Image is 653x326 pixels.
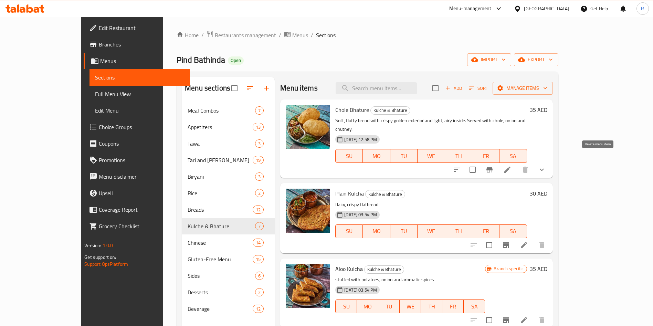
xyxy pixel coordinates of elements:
span: Add [444,84,463,92]
h6: 35 AED [530,264,547,274]
a: Grocery Checklist [84,218,190,234]
p: Soft, fluffy bread with crispy golden exterior and light, airy inside. Served with chole, onion a... [335,116,527,134]
div: Desserts2 [182,284,275,301]
li: / [311,31,313,39]
span: Tari and [PERSON_NAME] [188,156,253,164]
a: Menu disclaimer [84,168,190,185]
div: items [255,106,264,115]
span: Upsell [99,189,185,197]
a: Branches [84,36,190,53]
button: delete [534,237,550,253]
button: sort-choices [449,161,465,178]
span: Sort [469,84,488,92]
button: SU [335,224,363,238]
span: Aloo Kulcha [335,264,363,274]
a: Sections [89,69,190,86]
div: Breads [188,206,253,214]
span: TU [393,226,415,236]
div: items [255,272,264,280]
button: MO [363,149,390,163]
span: 2 [255,289,263,296]
span: TU [393,151,415,161]
div: items [253,123,264,131]
span: Menus [100,57,185,65]
button: TU [390,149,418,163]
img: Plain Kulcha [286,189,330,233]
span: Choice Groups [99,123,185,131]
div: Beverage [188,305,253,313]
span: 1.0.0 [103,241,113,250]
span: Select section [428,81,443,95]
button: MO [363,224,390,238]
span: Biryani [188,172,255,181]
span: Pind Bathinda [177,52,225,67]
button: delete [517,161,534,178]
span: Manage items [498,84,547,93]
button: FR [442,299,464,313]
span: R [641,5,644,12]
span: MO [366,151,387,161]
span: Kulche & Bhature [188,222,255,230]
span: TH [424,302,440,312]
span: Sort sections [242,80,258,96]
span: Chinese [188,239,253,247]
span: Coverage Report [99,206,185,214]
a: Restaurants management [207,31,276,40]
span: TU [381,302,397,312]
span: TH [448,151,470,161]
a: Edit menu item [503,166,512,174]
span: 14 [253,240,263,246]
div: items [253,255,264,263]
button: show more [534,161,550,178]
button: import [467,53,511,66]
div: Gluten-Free Menu15 [182,251,275,267]
svg: Show Choices [538,166,546,174]
span: TH [448,226,470,236]
img: Chole Bhature [286,105,330,149]
div: Kulche & Bhature [365,190,405,198]
div: Meal Combos7 [182,102,275,119]
button: Branch-specific-item [498,237,514,253]
button: Manage items [493,82,553,95]
button: TH [421,299,442,313]
span: Rice [188,189,255,197]
button: SA [464,299,485,313]
span: Sort items [465,83,493,94]
span: WE [420,151,442,161]
span: 12 [253,306,263,312]
div: Tawa [188,139,255,148]
span: SU [338,151,360,161]
div: Biryani3 [182,168,275,185]
div: items [253,156,264,164]
span: 7 [255,223,263,230]
span: WE [420,226,442,236]
span: Grocery Checklist [99,222,185,230]
a: Support.OpsPlatform [84,260,128,269]
div: Meal Combos [188,106,255,115]
button: SA [499,224,527,238]
div: Kulche & Bhature7 [182,218,275,234]
span: Kulche & Bhature [366,190,405,198]
div: Beverage12 [182,301,275,317]
div: Sides [188,272,255,280]
span: 15 [253,256,263,263]
span: Promotions [99,156,185,164]
span: Gluten-Free Menu [188,255,253,263]
a: Coupons [84,135,190,152]
span: Branch specific [491,265,526,272]
span: Branches [99,40,185,49]
span: MO [366,226,387,236]
div: Desserts [188,288,255,296]
span: Kulche & Bhature [365,265,404,273]
div: items [253,206,264,214]
input: search [336,82,417,94]
div: [GEOGRAPHIC_DATA] [524,5,569,12]
span: SA [502,151,524,161]
span: FR [475,226,497,236]
span: 12 [253,207,263,213]
div: items [255,139,264,148]
div: items [255,189,264,197]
